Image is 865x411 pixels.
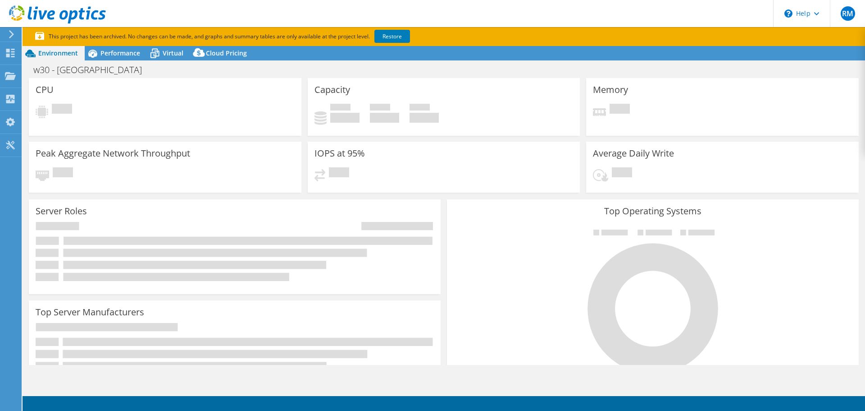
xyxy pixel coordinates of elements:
svg: \n [784,9,792,18]
span: Pending [612,167,632,180]
a: Restore [374,30,410,43]
h4: 0 GiB [330,113,360,123]
h3: Top Operating Systems [454,206,852,216]
span: Pending [52,104,72,116]
h4: 0 GiB [410,113,439,123]
span: RM [841,6,855,21]
span: Performance [100,49,140,57]
span: Pending [53,167,73,180]
h1: w30 - [GEOGRAPHIC_DATA] [29,65,156,75]
span: Pending [329,167,349,180]
h3: Capacity [314,85,350,95]
h3: CPU [36,85,54,95]
span: Free [370,104,390,113]
span: Virtual [163,49,183,57]
h3: Top Server Manufacturers [36,307,144,317]
span: Total [410,104,430,113]
h3: Average Daily Write [593,148,674,158]
span: Cloud Pricing [206,49,247,57]
span: Used [330,104,351,113]
h3: IOPS at 95% [314,148,365,158]
span: Pending [610,104,630,116]
h4: 0 GiB [370,113,399,123]
span: Environment [38,49,78,57]
h3: Server Roles [36,206,87,216]
h3: Memory [593,85,628,95]
p: This project has been archived. No changes can be made, and graphs and summary tables are only av... [35,32,477,42]
h3: Peak Aggregate Network Throughput [36,148,190,158]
